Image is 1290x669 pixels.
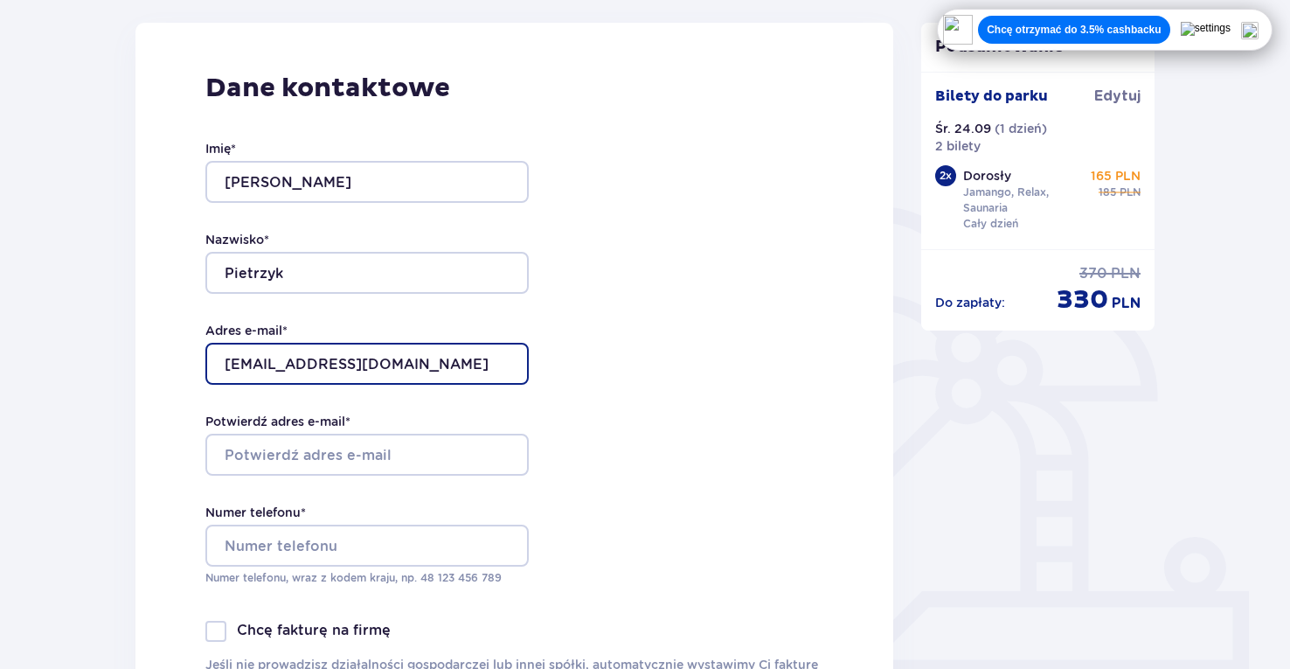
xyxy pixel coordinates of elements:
input: Adres e-mail [205,343,529,385]
input: Numer telefonu [205,525,529,567]
p: PLN [1112,294,1141,313]
p: Bilety do parku [935,87,1048,106]
p: Dorosły [963,167,1011,185]
p: PLN [1111,264,1141,283]
label: Potwierdź adres e-mail * [205,413,350,430]
input: Nazwisko [205,252,529,294]
label: Adres e-mail * [205,322,288,339]
label: Numer telefonu * [205,504,306,521]
p: 330 [1057,283,1108,317]
p: Chcę fakturę na firmę [237,621,391,640]
label: Imię * [205,140,236,157]
p: Cały dzień [963,216,1018,232]
p: PLN [1120,185,1141,200]
input: Potwierdź adres e-mail [205,434,529,476]
p: Jamango, Relax, Saunaria [963,185,1084,216]
p: Śr. 24.09 [935,120,991,137]
p: 165 PLN [1091,167,1141,185]
input: Imię [205,161,529,203]
a: Edytuj [1094,87,1141,106]
p: 2 bilety [935,137,981,155]
p: Podsumowanie [921,37,1155,58]
p: Dane kontaktowe [205,72,823,105]
label: Nazwisko * [205,231,269,248]
p: ( 1 dzień ) [995,120,1047,137]
div: 2 x [935,165,956,186]
p: 370 [1079,264,1107,283]
p: Numer telefonu, wraz z kodem kraju, np. 48 ​123 ​456 ​789 [205,570,529,586]
p: 185 [1099,185,1116,200]
p: Do zapłaty : [935,294,1005,311]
